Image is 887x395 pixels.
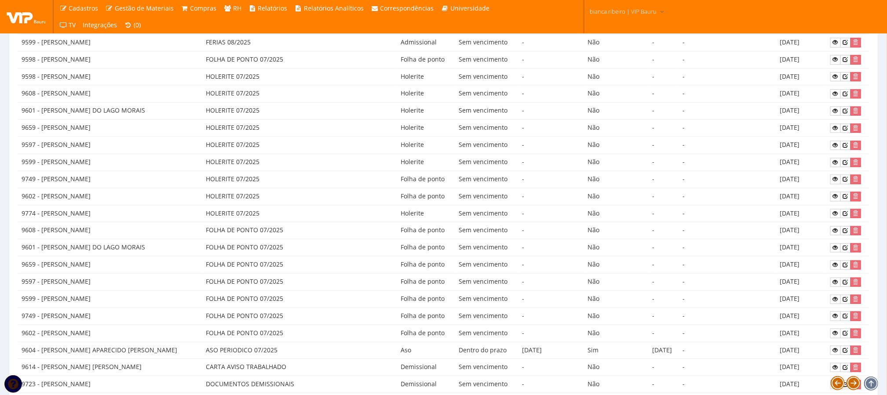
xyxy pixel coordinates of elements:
[679,120,776,137] td: -
[455,85,518,102] td: Sem vencimento
[455,222,518,239] td: Sem vencimento
[398,102,455,120] td: Holerite
[649,239,679,256] td: -
[584,171,649,188] td: Não
[258,4,288,12] span: Relatórios
[455,290,518,307] td: Sem vencimento
[455,68,518,85] td: Sem vencimento
[584,222,649,239] td: Não
[18,205,202,222] td: 9774 - [PERSON_NAME]
[518,68,584,85] td: -
[398,222,455,239] td: Folha de ponto
[649,342,679,359] td: [DATE]
[584,239,649,256] td: Não
[649,68,679,85] td: -
[233,4,241,12] span: RH
[518,222,584,239] td: -
[518,290,584,307] td: -
[584,85,649,102] td: Não
[584,34,649,51] td: Não
[679,102,776,120] td: -
[679,171,776,188] td: -
[398,188,455,205] td: Folha de ponto
[398,325,455,342] td: Folha de ponto
[398,34,455,51] td: Admissional
[584,325,649,342] td: Não
[18,342,202,359] td: 9604 - [PERSON_NAME] APARECIDO [PERSON_NAME]
[202,222,397,239] td: FOLHA DE PONTO 07/2025
[202,256,397,274] td: FOLHA DE PONTO 07/2025
[455,34,518,51] td: Sem vencimento
[455,205,518,222] td: Sem vencimento
[584,51,649,68] td: Não
[398,205,455,222] td: Holerite
[18,290,202,307] td: 9599 - [PERSON_NAME]
[202,85,397,102] td: HOLERITE 07/2025
[518,239,584,256] td: -
[398,307,455,325] td: Folha de ponto
[649,102,679,120] td: -
[776,137,826,154] td: [DATE]
[455,274,518,291] td: Sem vencimento
[776,120,826,137] td: [DATE]
[18,188,202,205] td: 9602 - [PERSON_NAME]
[679,274,776,291] td: -
[398,171,455,188] td: Folha de ponto
[649,137,679,154] td: -
[518,359,584,376] td: -
[679,359,776,376] td: -
[679,376,776,393] td: -
[649,188,679,205] td: -
[455,102,518,120] td: Sem vencimento
[584,205,649,222] td: Não
[202,51,397,68] td: FOLHA DE PONTO 07/2025
[679,51,776,68] td: -
[776,51,826,68] td: [DATE]
[18,102,202,120] td: 9601 - [PERSON_NAME] DO LAGO MORAIS
[202,342,397,359] td: ASO PERIODICO 07/2025
[121,17,145,33] a: (0)
[18,34,202,51] td: 9599 - [PERSON_NAME]
[649,120,679,137] td: -
[18,171,202,188] td: 9749 - [PERSON_NAME]
[776,376,826,393] td: [DATE]
[679,325,776,342] td: -
[202,34,397,51] td: FERIAS 08/2025
[398,359,455,376] td: Demissional
[649,256,679,274] td: -
[455,51,518,68] td: Sem vencimento
[649,34,679,51] td: -
[584,120,649,137] td: Não
[202,154,397,171] td: HOLERITE 07/2025
[398,256,455,274] td: Folha de ponto
[398,290,455,307] td: Folha de ponto
[649,325,679,342] td: -
[584,102,649,120] td: Não
[304,4,364,12] span: Relatórios Analíticos
[584,307,649,325] td: Não
[649,376,679,393] td: -
[518,188,584,205] td: -
[649,51,679,68] td: -
[455,239,518,256] td: Sem vencimento
[649,274,679,291] td: -
[398,51,455,68] td: Folha de ponto
[455,359,518,376] td: Sem vencimento
[398,137,455,154] td: Holerite
[518,171,584,188] td: -
[202,274,397,291] td: FOLHA DE PONTO 07/2025
[649,205,679,222] td: -
[69,21,76,29] span: TV
[679,222,776,239] td: -
[56,17,80,33] a: TV
[18,256,202,274] td: 9659 - [PERSON_NAME]
[455,376,518,393] td: Sem vencimento
[83,21,117,29] span: Integrações
[776,274,826,291] td: [DATE]
[518,85,584,102] td: -
[202,68,397,85] td: HOLERITE 07/2025
[584,256,649,274] td: Não
[584,188,649,205] td: Não
[776,171,826,188] td: [DATE]
[776,239,826,256] td: [DATE]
